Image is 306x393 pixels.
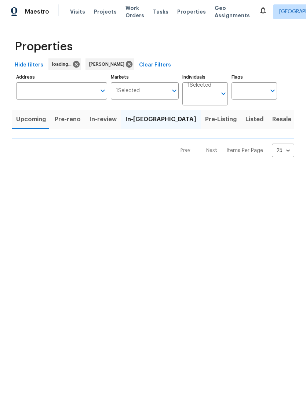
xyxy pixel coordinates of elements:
span: Listed [245,114,263,125]
span: Pre-Listing [205,114,237,125]
div: [PERSON_NAME] [85,58,134,70]
span: 1 Selected [187,82,211,89]
button: Open [98,86,108,96]
button: Open [267,86,278,96]
span: [PERSON_NAME] [89,61,127,68]
span: Properties [15,43,73,50]
p: Items Per Page [226,147,263,154]
label: Markets [111,75,179,79]
span: Work Orders [125,4,144,19]
span: Pre-reno [55,114,81,125]
span: In-[GEOGRAPHIC_DATA] [125,114,196,125]
span: Tasks [153,9,168,14]
label: Address [16,75,107,79]
span: In-review [90,114,117,125]
button: Open [218,89,229,99]
nav: Pagination Navigation [174,144,294,157]
button: Hide filters [12,58,46,72]
label: Flags [232,75,277,79]
span: Clear Filters [139,61,171,70]
span: Upcoming [16,114,46,125]
span: Resale [272,114,291,125]
span: Properties [177,8,206,15]
div: 25 [272,141,294,160]
button: Clear Filters [136,58,174,72]
span: Visits [70,8,85,15]
label: Individuals [182,75,228,79]
span: Projects [94,8,117,15]
span: Geo Assignments [215,4,250,19]
span: loading... [52,61,74,68]
span: Maestro [25,8,49,15]
button: Open [169,86,179,96]
span: 1 Selected [116,88,140,94]
span: Hide filters [15,61,43,70]
div: loading... [48,58,81,70]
